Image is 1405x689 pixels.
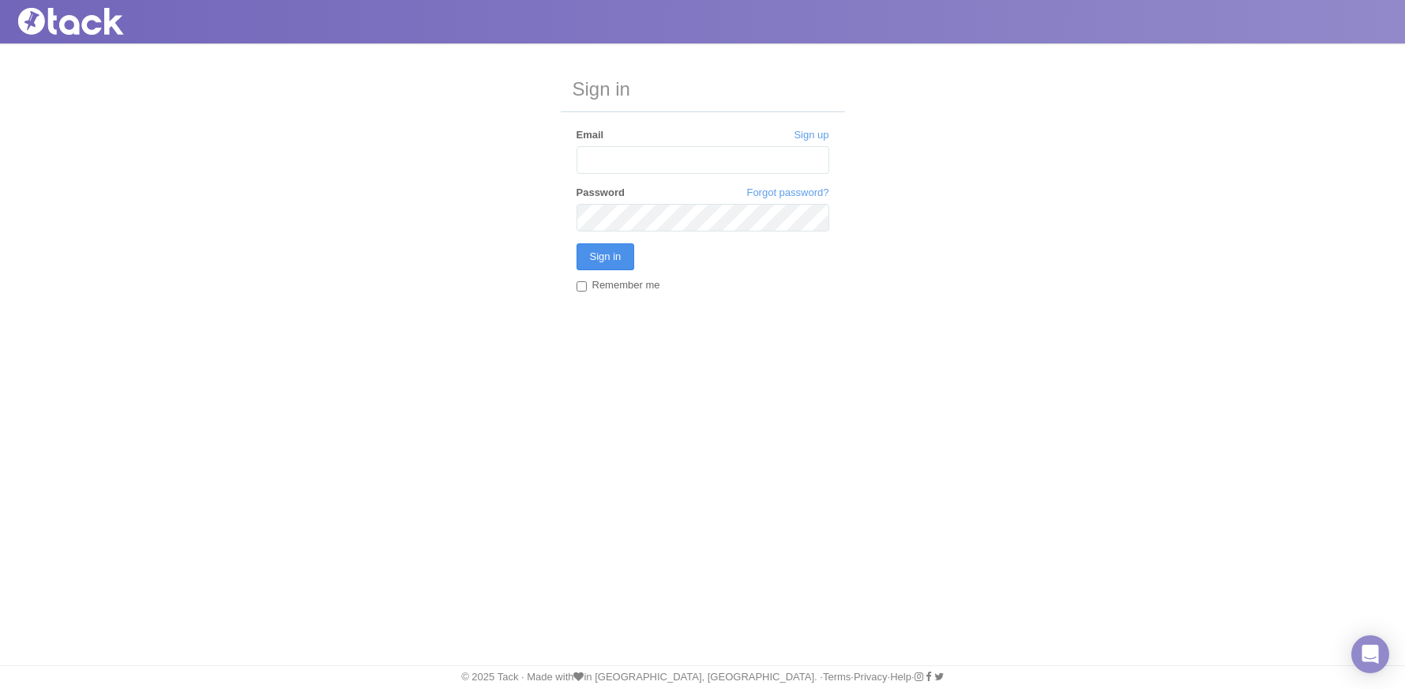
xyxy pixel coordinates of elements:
label: Remember me [577,278,660,295]
input: Remember me [577,281,587,292]
input: Sign in [577,243,635,270]
a: Terms [823,671,851,683]
a: Privacy [854,671,888,683]
img: Tack [12,8,170,35]
label: Email [577,128,604,142]
a: Help [890,671,911,683]
div: Open Intercom Messenger [1351,635,1389,673]
div: © 2025 Tack · Made with in [GEOGRAPHIC_DATA], [GEOGRAPHIC_DATA]. · · · · [4,670,1401,684]
h3: Sign in [561,67,845,112]
a: Forgot password? [746,186,828,200]
a: Sign up [794,128,828,142]
label: Password [577,186,625,200]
